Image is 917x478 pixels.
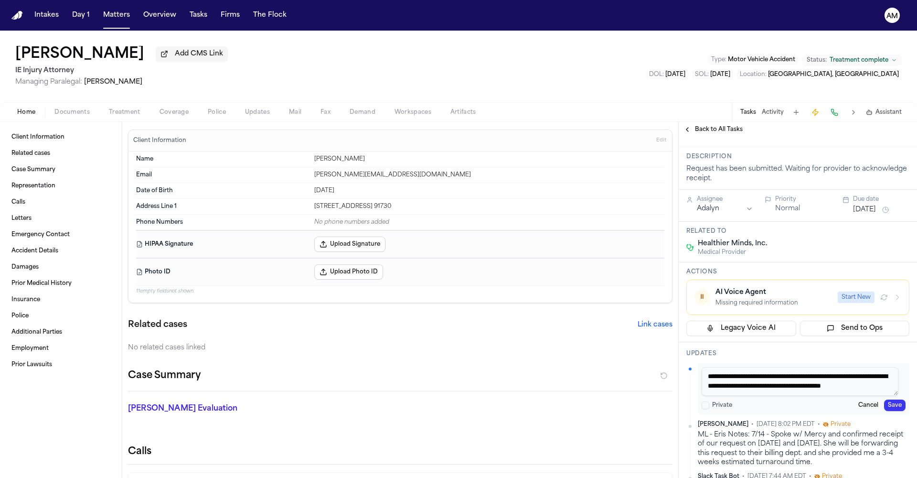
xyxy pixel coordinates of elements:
[54,109,90,116] span: Documents
[828,106,841,119] button: Make a Call
[8,308,114,324] a: Police
[249,7,290,24] button: The Flock
[15,65,228,76] h2: IE Injury Attorney
[11,11,23,20] img: Finch Logo
[320,109,331,116] span: Fax
[802,54,902,66] button: Change status from Treatment complete
[109,109,140,116] span: Treatment
[8,195,114,210] a: Calls
[686,350,909,358] h3: Updates
[695,126,743,133] span: Back to All Tasks
[136,155,309,163] dt: Name
[884,400,906,411] button: Save
[686,153,909,161] h3: Description
[686,228,909,235] h3: Related to
[156,46,228,62] button: Add CMS Link
[99,7,134,24] button: Matters
[800,321,910,336] button: Send to Ops
[17,109,35,116] span: Home
[31,7,63,24] button: Intakes
[8,357,114,372] a: Prior Lawsuits
[878,292,890,303] button: Refresh
[175,49,223,59] span: Add CMS Link
[139,7,180,24] button: Overview
[853,196,909,203] div: Due date
[450,109,476,116] span: Artifacts
[8,341,114,356] a: Employment
[818,421,820,428] span: •
[711,57,726,63] span: Type :
[68,7,94,24] a: Day 1
[217,7,244,24] button: Firms
[715,299,832,307] div: Missing required information
[136,171,309,179] dt: Email
[8,211,114,226] a: Letters
[646,70,688,79] button: Edit DOL: 2025-03-25
[695,72,709,77] span: SOL :
[698,421,748,428] span: [PERSON_NAME]
[875,109,902,116] span: Assistant
[699,293,705,302] span: ⏸
[314,264,383,280] button: Upload Photo ID
[710,72,730,77] span: [DATE]
[838,292,874,303] button: Start New
[8,227,114,242] a: Emergency Contact
[136,264,309,280] dt: Photo ID
[8,146,114,161] a: Related cases
[314,218,664,226] div: No phone numbers added
[8,243,114,259] a: Accident Details
[775,204,800,214] button: Normal
[831,421,851,428] span: Private
[679,126,747,133] button: Back to All Tasks
[807,56,827,64] span: Status:
[8,162,114,177] a: Case Summary
[136,237,309,252] dt: HIPAA Signature
[15,46,144,63] h1: [PERSON_NAME]
[136,288,664,295] p: 11 empty fields not shown.
[8,325,114,340] a: Additional Parties
[128,318,187,332] h2: Related cases
[11,11,23,20] a: Home
[656,137,666,144] span: Edit
[686,268,909,276] h3: Actions
[737,70,902,79] button: Edit Location: Ontario, CA
[136,218,183,226] span: Phone Numbers
[762,109,784,116] button: Activity
[289,109,301,116] span: Mail
[728,57,795,63] span: Motor Vehicle Accident
[84,78,142,86] span: [PERSON_NAME]
[768,72,899,77] span: [GEOGRAPHIC_DATA], [GEOGRAPHIC_DATA]
[740,109,756,116] button: Tasks
[712,402,732,409] label: Private
[653,133,669,148] button: Edit
[314,203,664,210] div: [STREET_ADDRESS] 91730
[128,403,302,414] p: [PERSON_NAME] Evaluation
[186,7,211,24] button: Tasks
[314,237,385,252] button: Upload Signature
[708,55,798,65] button: Edit Type: Motor Vehicle Accident
[740,72,767,77] span: Location :
[665,72,685,77] span: [DATE]
[136,203,309,210] dt: Address Line 1
[128,445,672,458] h2: Calls
[686,280,909,315] button: ⏸AI Voice AgentMissing required informationStart New
[245,109,270,116] span: Updates
[715,288,832,297] div: AI Voice Agent
[757,421,815,428] span: [DATE] 8:02 PM EDT
[686,321,796,336] button: Legacy Voice AI
[208,109,226,116] span: Police
[350,109,375,116] span: Demand
[751,421,754,428] span: •
[698,249,767,256] span: Medical Provider
[698,430,909,467] div: ML - Eris Notes: 7/14 - Spoke w/ Mercy and confirmed receipt of our request on [DATE] and [DATE]....
[128,343,672,353] div: No related cases linked
[128,368,201,383] h2: Case Summary
[136,187,309,195] dt: Date of Birth
[160,109,189,116] span: Coverage
[638,320,672,330] button: Link cases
